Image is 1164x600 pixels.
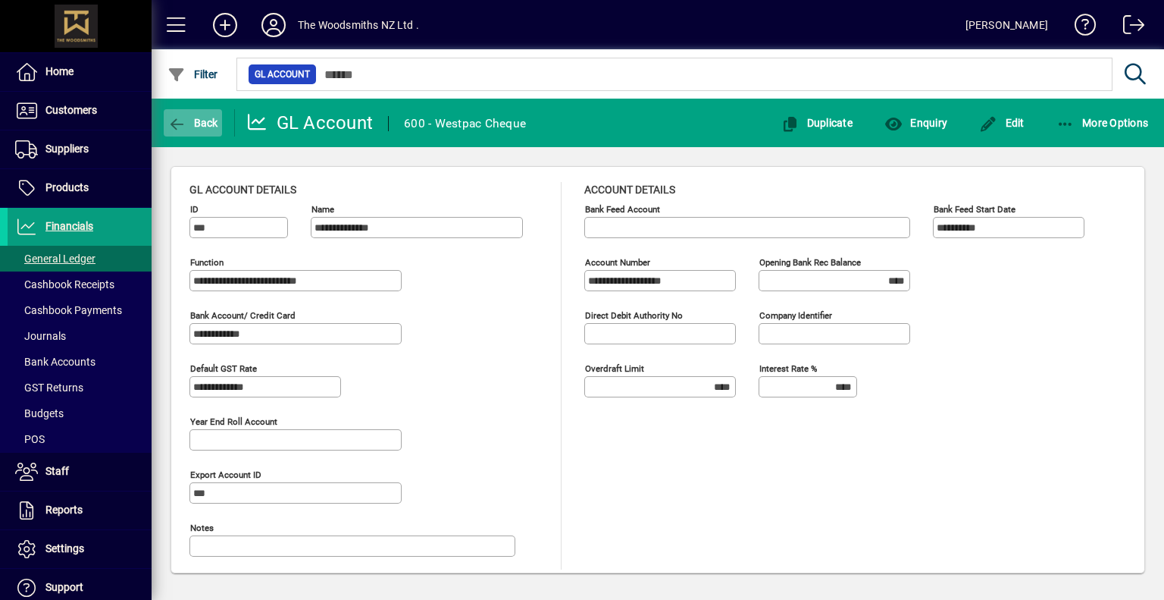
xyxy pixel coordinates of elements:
mat-label: Bank Feed Account [585,204,660,215]
span: Journals [15,330,66,342]
mat-label: Function [190,257,224,268]
span: General Ledger [15,253,95,265]
span: GL account details [189,184,296,196]
a: General Ledger [8,246,152,272]
a: Staff [8,453,152,491]
span: Suppliers [45,143,89,155]
mat-label: Interest rate % [759,363,817,374]
a: Suppliers [8,130,152,168]
mat-label: ID [190,204,199,215]
mat-label: Account number [585,257,650,268]
span: Duplicate [781,117,853,129]
div: 600 - Westpac Cheque [404,112,526,136]
a: Customers [8,92,152,130]
app-page-header-button: Back [152,109,235,137]
a: Journals [8,323,152,349]
mat-label: Overdraft limit [585,363,644,374]
span: GL Account [255,67,310,82]
button: Enquiry [881,109,951,137]
span: Edit [979,117,1025,129]
span: Back [167,117,218,129]
a: Logout [1112,3,1145,52]
button: Duplicate [777,109,856,137]
mat-label: Company identifier [759,310,832,321]
mat-label: Bank Feed Start Date [934,204,1015,215]
a: Reports [8,492,152,529]
div: The Woodsmiths NZ Ltd . [298,13,419,37]
span: Cashbook Payments [15,304,122,316]
span: More Options [1056,117,1149,129]
div: GL Account [246,111,374,135]
a: Home [8,53,152,91]
button: Back [164,109,222,137]
a: Budgets [8,401,152,426]
mat-label: Name [311,204,334,215]
a: GST Returns [8,375,152,401]
span: Support [45,581,83,593]
span: Bank Accounts [15,356,95,368]
span: Reports [45,504,83,516]
mat-label: Default GST rate [190,363,257,374]
mat-label: Year end roll account [190,416,277,427]
span: GST Returns [15,382,83,394]
a: Knowledge Base [1063,3,1097,52]
span: Filter [167,68,218,80]
span: Budgets [15,407,64,419]
span: Home [45,65,74,77]
mat-label: Notes [190,523,214,533]
span: Staff [45,465,69,477]
span: Financials [45,220,93,232]
a: Cashbook Payments [8,297,152,323]
a: Bank Accounts [8,349,152,375]
mat-label: Bank Account/ Credit card [190,310,296,321]
a: Products [8,169,152,207]
mat-label: Direct debit authority no [585,310,683,321]
span: Account details [584,184,675,196]
button: More Options [1053,109,1153,137]
button: Profile [249,11,298,39]
a: Settings [8,530,152,568]
div: [PERSON_NAME] [965,13,1048,37]
mat-label: Export account ID [190,470,261,480]
a: POS [8,426,152,452]
span: Customers [45,104,97,116]
a: Cashbook Receipts [8,272,152,297]
span: Cashbook Receipts [15,278,114,291]
button: Add [201,11,249,39]
span: Products [45,181,89,193]
span: Settings [45,542,84,554]
span: POS [15,433,45,445]
button: Filter [164,61,222,88]
mat-label: Opening bank rec balance [759,257,861,268]
button: Edit [975,109,1028,137]
span: Enquiry [884,117,947,129]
